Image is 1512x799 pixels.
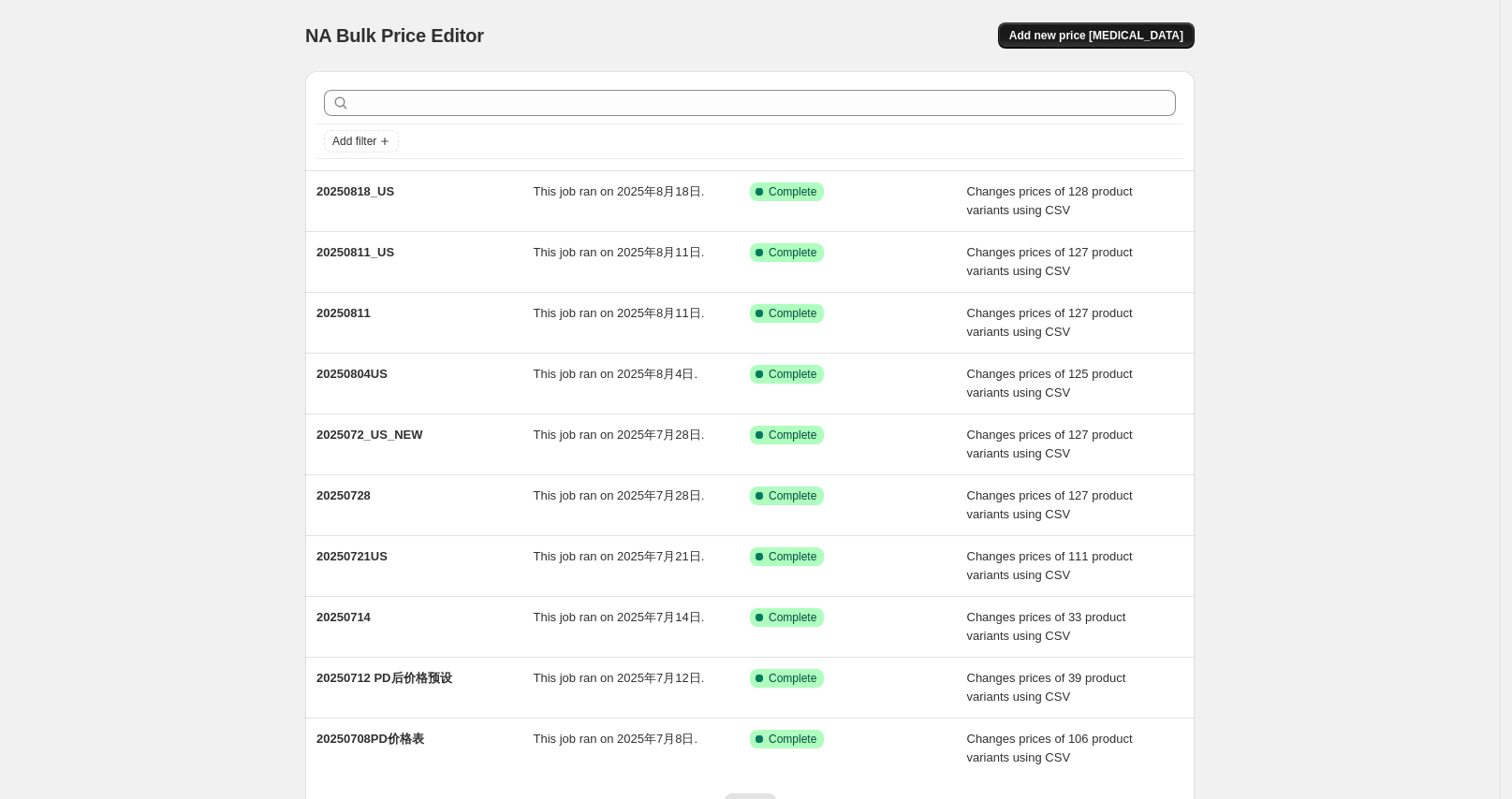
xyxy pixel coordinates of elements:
[534,184,705,198] span: This job ran on 2025年8月18日.
[769,306,816,321] span: Complete
[534,245,705,259] span: This job ran on 2025年8月11日.
[769,732,816,747] span: Complete
[769,549,816,564] span: Complete
[534,549,705,563] span: This job ran on 2025年7月21日.
[316,245,394,259] span: 20250811_US
[967,428,1133,460] span: Changes prices of 127 product variants using CSV
[967,488,1133,521] span: Changes prices of 127 product variants using CSV
[316,671,452,685] span: 20250712 PD后价格预设
[534,306,705,320] span: This job ran on 2025年8月11日.
[769,184,816,199] span: Complete
[316,184,394,198] span: 20250818_US
[534,367,698,381] span: This job ran on 2025年8月4日.
[967,610,1126,643] span: Changes prices of 33 product variants using CSV
[332,134,376,149] span: Add filter
[316,732,424,746] span: 20250708PD价格表
[967,184,1133,217] span: Changes prices of 128 product variants using CSV
[967,367,1133,399] span: Changes prices of 125 product variants using CSV
[534,428,705,442] span: This job ran on 2025年7月28日.
[769,367,816,382] span: Complete
[769,245,816,260] span: Complete
[324,130,399,153] button: Add filter
[316,488,371,502] span: 20250728
[769,671,816,686] span: Complete
[534,732,698,746] span: This job ran on 2025年7月8日.
[316,549,388,563] span: 20250721US
[316,306,371,320] span: 20250811
[534,488,705,502] span: This job ran on 2025年7月28日.
[534,610,705,624] span: This job ran on 2025年7月14日.
[316,428,422,442] span: 2025072_US_NEW
[316,610,371,624] span: 20250714
[967,306,1133,339] span: Changes prices of 127 product variants using CSV
[967,245,1133,278] span: Changes prices of 127 product variants using CSV
[305,25,484,46] span: NA Bulk Price Editor
[967,671,1126,704] span: Changes prices of 39 product variants using CSV
[316,367,388,381] span: 20250804US
[1009,28,1183,43] span: Add new price [MEDICAL_DATA]
[769,428,816,443] span: Complete
[769,610,816,625] span: Complete
[967,732,1133,764] span: Changes prices of 106 product variants using CSV
[769,488,816,503] span: Complete
[998,22,1195,49] button: Add new price [MEDICAL_DATA]
[534,671,705,685] span: This job ran on 2025年7月12日.
[967,549,1133,582] span: Changes prices of 111 product variants using CSV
